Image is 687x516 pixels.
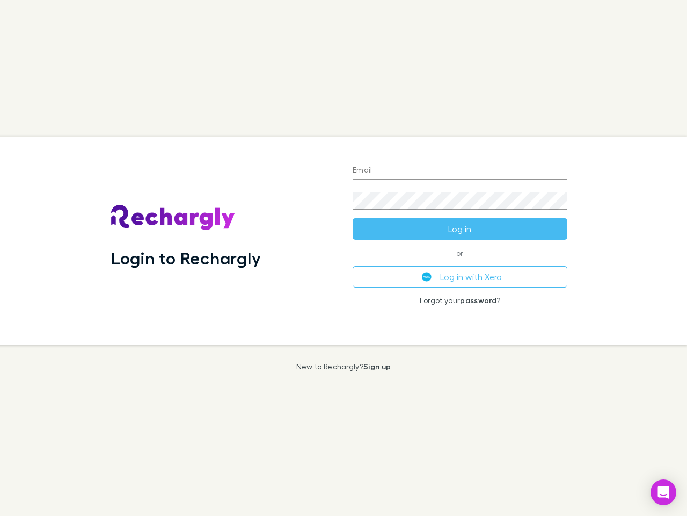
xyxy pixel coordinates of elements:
div: Open Intercom Messenger [651,479,676,505]
p: New to Rechargly? [296,362,391,371]
img: Xero's logo [422,272,432,282]
p: Forgot your ? [353,296,567,305]
button: Log in [353,218,567,240]
img: Rechargly's Logo [111,205,236,231]
span: or [353,253,567,253]
button: Log in with Xero [353,266,567,288]
a: Sign up [363,362,391,371]
h1: Login to Rechargly [111,248,261,268]
a: password [460,296,496,305]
